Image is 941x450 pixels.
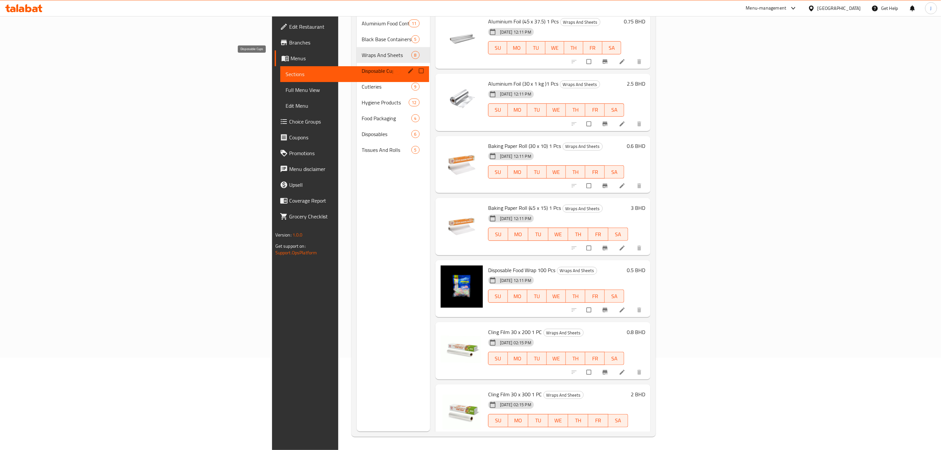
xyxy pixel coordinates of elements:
[497,277,534,284] span: [DATE] 12:11 PM
[619,121,627,127] a: Edit menu item
[289,118,424,126] span: Choice Groups
[491,167,505,177] span: SU
[362,51,411,59] span: Wraps And Sheets
[547,165,566,179] button: WE
[598,117,614,131] button: Branch-specific-item
[746,4,787,12] div: Menu-management
[585,290,605,303] button: FR
[275,209,429,224] a: Grocery Checklist
[568,167,583,177] span: TH
[566,290,585,303] button: TH
[547,290,566,303] button: WE
[292,231,303,239] span: 1.0.0
[411,146,420,154] div: items
[362,83,411,91] span: Cutleries
[508,165,527,179] button: MO
[497,215,534,222] span: [DATE] 12:11 PM
[568,292,583,301] span: TH
[488,41,508,54] button: SU
[605,103,624,117] button: SA
[289,133,424,141] span: Coupons
[411,130,420,138] div: items
[543,391,584,399] div: Wraps And Sheets
[566,352,585,365] button: TH
[357,13,430,160] nav: Menu sections
[411,83,420,91] div: items
[817,5,861,12] div: [GEOGRAPHIC_DATA]
[497,29,534,35] span: [DATE] 12:11 PM
[564,41,583,54] button: TH
[566,103,585,117] button: TH
[526,41,545,54] button: TU
[511,354,525,363] span: MO
[508,414,528,427] button: MO
[289,212,424,220] span: Grocery Checklist
[568,228,588,241] button: TH
[412,84,419,90] span: 9
[357,142,430,158] div: Tissues And Rolls5
[557,267,597,274] span: Wraps And Sheets
[632,54,648,69] button: delete
[362,67,393,75] span: Disposable Cups
[598,241,614,255] button: Branch-specific-item
[412,131,419,137] span: 6
[544,329,583,337] span: Wraps And Sheets
[357,79,430,95] div: Cutleries9
[409,19,419,27] div: items
[497,91,534,97] span: [DATE] 12:11 PM
[357,110,430,126] div: Food Packaging4
[275,129,429,145] a: Coupons
[571,230,586,239] span: TH
[627,141,645,151] h6: 0.6 BHD
[530,167,544,177] span: TU
[275,114,429,129] a: Choice Groups
[511,167,525,177] span: MO
[530,105,544,115] span: TU
[560,81,600,88] span: Wraps And Sheets
[488,141,561,151] span: Baking Paper Roll (30 x 10) 1 Pcs
[632,303,648,317] button: delete
[357,47,430,63] div: Wraps And Sheets8
[488,203,561,213] span: Baking Paper Roll (45 x 15) 1 Pcs
[508,228,528,241] button: MO
[362,130,411,138] span: Disposables
[608,414,628,427] button: SA
[357,126,430,142] div: Disposables6
[632,179,648,193] button: delete
[547,352,566,365] button: WE
[412,147,419,153] span: 5
[289,165,424,173] span: Menu disclaimer
[280,98,429,114] a: Edit Menu
[547,103,566,117] button: WE
[619,369,627,376] a: Edit menu item
[441,17,483,59] img: Aluminium Foil (45 x 37.5) 1 Pcs
[511,416,526,425] span: MO
[362,114,411,122] span: Food Packaging
[289,149,424,157] span: Promotions
[560,80,600,88] div: Wraps And Sheets
[627,266,645,275] h6: 0.5 BHD
[491,43,505,53] span: SU
[598,365,614,380] button: Branch-specific-item
[583,41,602,54] button: FR
[488,165,508,179] button: SU
[627,327,645,337] h6: 0.8 BHD
[607,354,622,363] span: SA
[607,167,622,177] span: SA
[280,66,429,82] a: Sections
[588,105,602,115] span: FR
[583,366,596,379] span: Select to update
[491,416,506,425] span: SU
[510,43,524,53] span: MO
[528,228,548,241] button: TU
[583,304,596,316] span: Select to update
[497,402,534,408] span: [DATE] 02:15 PM
[563,143,602,150] span: Wraps And Sheets
[549,354,564,363] span: WE
[393,68,401,74] span: 4
[571,416,586,425] span: TH
[488,265,556,275] span: Disposable Food Wrap 100 Pcs
[508,103,527,117] button: MO
[362,98,409,106] span: Hygiene Products
[607,105,622,115] span: SA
